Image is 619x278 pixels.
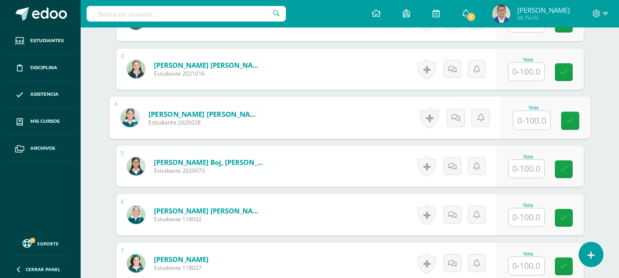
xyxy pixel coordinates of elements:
a: Disciplina [7,55,73,82]
img: 6196ce0a1c9e4b53fd416f01af92f19a.png [127,254,145,273]
img: 001fec2dcf4b545802379aa3cfecfe03.png [127,206,145,224]
a: Archivos [7,135,73,162]
a: Mis cursos [7,108,73,135]
span: Estudiantes [30,37,64,44]
a: [PERSON_NAME] [154,255,208,264]
span: Archivos [30,145,55,152]
input: 0-100.0 [509,208,544,226]
span: [PERSON_NAME] [517,5,570,15]
a: [PERSON_NAME] Boj, [PERSON_NAME] [154,158,264,167]
input: 0-100.0 [509,160,544,178]
a: Soporte [11,237,70,249]
span: Cerrar panel [26,266,60,273]
span: Soporte [37,240,59,247]
div: Nota [508,57,548,62]
a: [PERSON_NAME] [PERSON_NAME] [154,60,264,70]
img: 0ff62ea00de1e6c3dce2ba1c76bafaf1.png [492,5,510,23]
span: Asistencia [30,91,59,98]
input: 0-100.0 [509,257,544,275]
img: 878b7ad16265265b1352e9d336d72ebc.png [121,108,139,127]
div: Nota [508,251,548,256]
span: 1 [466,12,476,22]
span: Estudiante 118032 [154,215,264,223]
a: Estudiantes [7,27,73,55]
img: 2cab06d32d3a70eb61925dce6f9b1fd7.png [127,60,145,78]
input: Busca un usuario... [87,6,286,22]
span: Mi Perfil [517,14,570,22]
div: Nota [508,154,548,159]
div: Nota [513,105,554,110]
div: Nota [508,203,548,208]
a: Asistencia [7,82,73,109]
span: Estudiante 2021016 [154,70,264,77]
span: Estudiante 2020028 [148,119,261,127]
span: Estudiante 2020073 [154,167,264,174]
span: Estudiante 118027 [154,264,208,272]
input: 0-100.0 [513,111,550,130]
input: 0-100.0 [509,63,544,81]
span: Disciplina [30,64,57,71]
span: Mis cursos [30,118,60,125]
a: [PERSON_NAME] [PERSON_NAME] [154,206,264,215]
img: ccc053ac30e476c78700a4eb876be365.png [127,157,145,175]
a: [PERSON_NAME] [PERSON_NAME] [148,109,261,119]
